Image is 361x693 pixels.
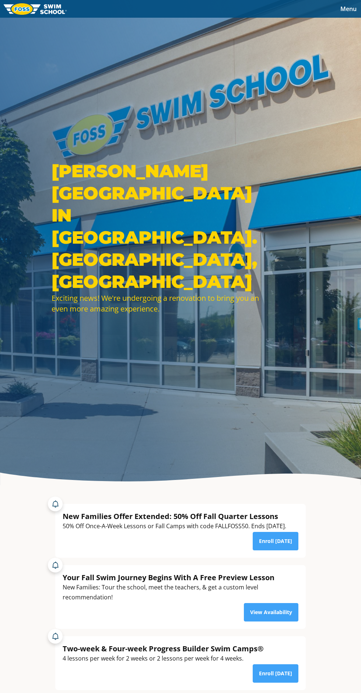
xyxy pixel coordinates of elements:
button: Toggle navigation [336,3,361,14]
img: FOSS Swim School Logo [4,3,67,15]
h1: [PERSON_NAME][GEOGRAPHIC_DATA] IN [GEOGRAPHIC_DATA]. [GEOGRAPHIC_DATA], [GEOGRAPHIC_DATA] [52,160,265,293]
div: New Families Offer Extended: 50% Off Fall Quarter Lessons [63,511,286,521]
a: Enroll [DATE] [253,532,298,550]
div: New Families: Tour the school, meet the teachers, & get a custom level recommendation! [63,582,298,602]
div: Your Fall Swim Journey Begins With A Free Preview Lesson [63,572,298,582]
span: Menu [340,5,357,13]
div: Exciting news! We're undergoing a renovation to bring you an even more amazing experience. [52,293,265,314]
div: Two-week & Four-week Progress Builder Swim Camps® [63,644,264,654]
div: 4 lessons per week for 2 weeks or 2 lessons per week for 4 weeks. [63,654,264,664]
a: View Availability [244,603,298,621]
div: 50% Off Once-A-Week Lessons or Fall Camps with code FALLFOSS50. Ends [DATE]. [63,521,286,531]
a: Enroll [DATE] [253,664,298,683]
